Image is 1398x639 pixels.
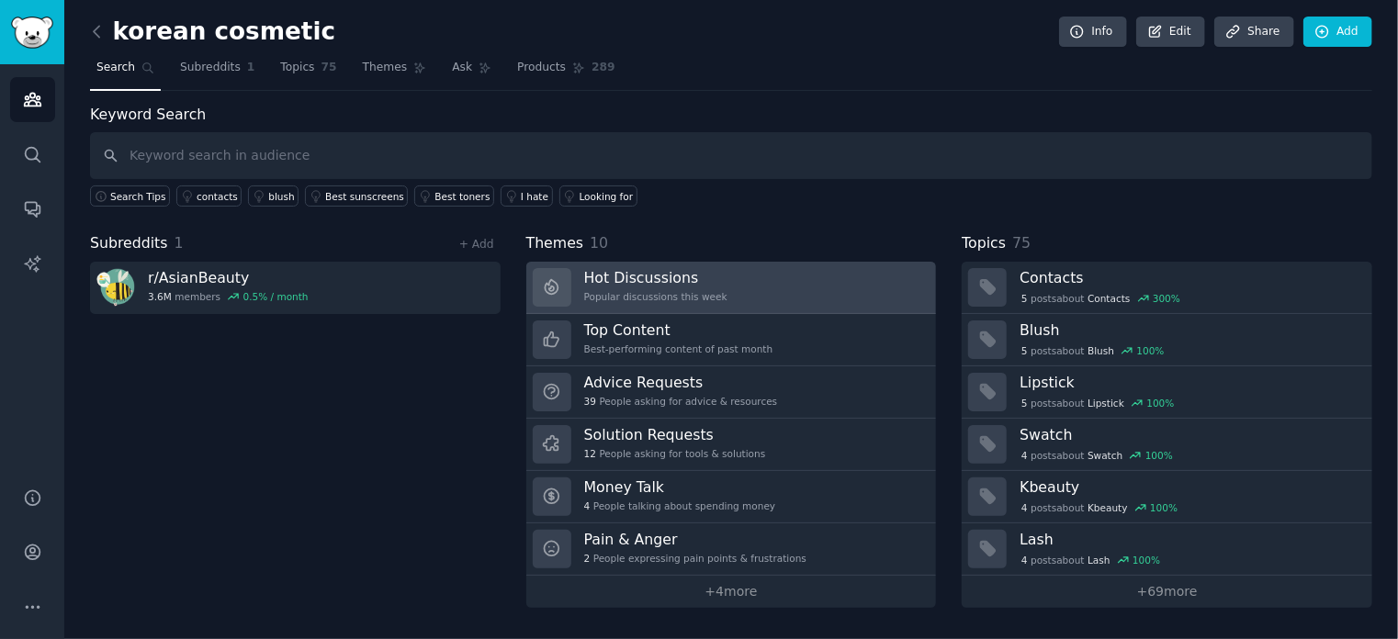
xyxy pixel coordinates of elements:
[1021,344,1028,357] span: 5
[148,290,172,303] span: 3.6M
[517,60,566,76] span: Products
[580,190,634,203] div: Looking for
[584,477,776,497] h3: Money Talk
[452,60,472,76] span: Ask
[584,373,778,392] h3: Advice Requests
[90,132,1372,179] input: Keyword search in audience
[305,185,408,207] a: Best sunscreens
[96,60,135,76] span: Search
[526,419,937,471] a: Solution Requests12People asking for tools & solutions
[148,268,309,287] h3: r/ AsianBeauty
[1021,554,1028,566] span: 4
[1020,290,1182,307] div: post s about
[1021,449,1028,462] span: 4
[363,60,408,76] span: Themes
[584,395,596,408] span: 39
[526,576,937,608] a: +4more
[1088,344,1114,357] span: Blush
[321,60,337,76] span: 75
[584,499,591,512] span: 4
[1088,292,1130,305] span: Contacts
[414,185,494,207] a: Best toners
[1020,320,1359,340] h3: Blush
[584,320,773,340] h3: Top Content
[1021,501,1028,514] span: 4
[434,190,490,203] div: Best toners
[1020,530,1359,549] h3: Lash
[176,185,242,207] a: contacts
[274,53,343,91] a: Topics75
[584,530,806,549] h3: Pain & Anger
[90,232,168,255] span: Subreddits
[526,471,937,523] a: Money Talk4People talking about spending money
[962,419,1372,471] a: Swatch4postsaboutSwatch100%
[962,523,1372,576] a: Lash4postsaboutLash100%
[90,53,161,91] a: Search
[148,290,309,303] div: members
[1303,17,1372,48] a: Add
[1214,17,1293,48] a: Share
[268,190,294,203] div: blush
[1020,447,1174,464] div: post s about
[511,53,621,91] a: Products289
[584,447,766,460] div: People asking for tools & solutions
[1147,397,1175,409] div: 100 %
[584,395,778,408] div: People asking for advice & resources
[1020,477,1359,497] h3: Kbeauty
[962,471,1372,523] a: Kbeauty4postsaboutKbeauty100%
[90,185,170,207] button: Search Tips
[584,425,766,444] h3: Solution Requests
[90,262,501,314] a: r/AsianBeauty3.6Mmembers0.5% / month
[1153,292,1180,305] div: 300 %
[962,232,1006,255] span: Topics
[180,60,241,76] span: Subreddits
[90,17,335,47] h2: korean cosmetic
[526,314,937,366] a: Top ContentBest-performing content of past month
[1088,449,1122,462] span: Swatch
[1012,234,1031,252] span: 75
[247,60,255,76] span: 1
[1136,17,1205,48] a: Edit
[1133,554,1160,566] div: 100 %
[526,366,937,419] a: Advice Requests39People asking for advice & resources
[584,268,727,287] h3: Hot Discussions
[11,17,53,49] img: GummySearch logo
[1021,397,1028,409] span: 5
[962,576,1372,608] a: +69more
[459,238,494,251] a: + Add
[110,190,166,203] span: Search Tips
[1020,552,1162,568] div: post s about
[962,314,1372,366] a: Blush5postsaboutBlush100%
[584,499,776,512] div: People talking about spending money
[1059,17,1127,48] a: Info
[962,262,1372,314] a: Contacts5postsaboutContacts300%
[584,342,773,355] div: Best-performing content of past month
[1145,449,1173,462] div: 100 %
[1088,397,1124,409] span: Lipstick
[325,190,404,203] div: Best sunscreens
[526,232,584,255] span: Themes
[1137,344,1165,357] div: 100 %
[1150,501,1178,514] div: 100 %
[584,447,596,460] span: 12
[1021,292,1028,305] span: 5
[584,290,727,303] div: Popular discussions this week
[559,185,637,207] a: Looking for
[521,190,548,203] div: I hate
[526,262,937,314] a: Hot DiscussionsPopular discussions this week
[90,106,206,123] label: Keyword Search
[592,60,615,76] span: 289
[445,53,498,91] a: Ask
[197,190,238,203] div: contacts
[243,290,309,303] div: 0.5 % / month
[962,366,1372,419] a: Lipstick5postsaboutLipstick100%
[1020,268,1359,287] h3: Contacts
[1020,425,1359,444] h3: Swatch
[501,185,553,207] a: I hate
[1020,395,1176,411] div: post s about
[1020,342,1166,359] div: post s about
[590,234,608,252] span: 10
[584,552,806,565] div: People expressing pain points & frustrations
[174,53,261,91] a: Subreddits1
[1020,499,1179,516] div: post s about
